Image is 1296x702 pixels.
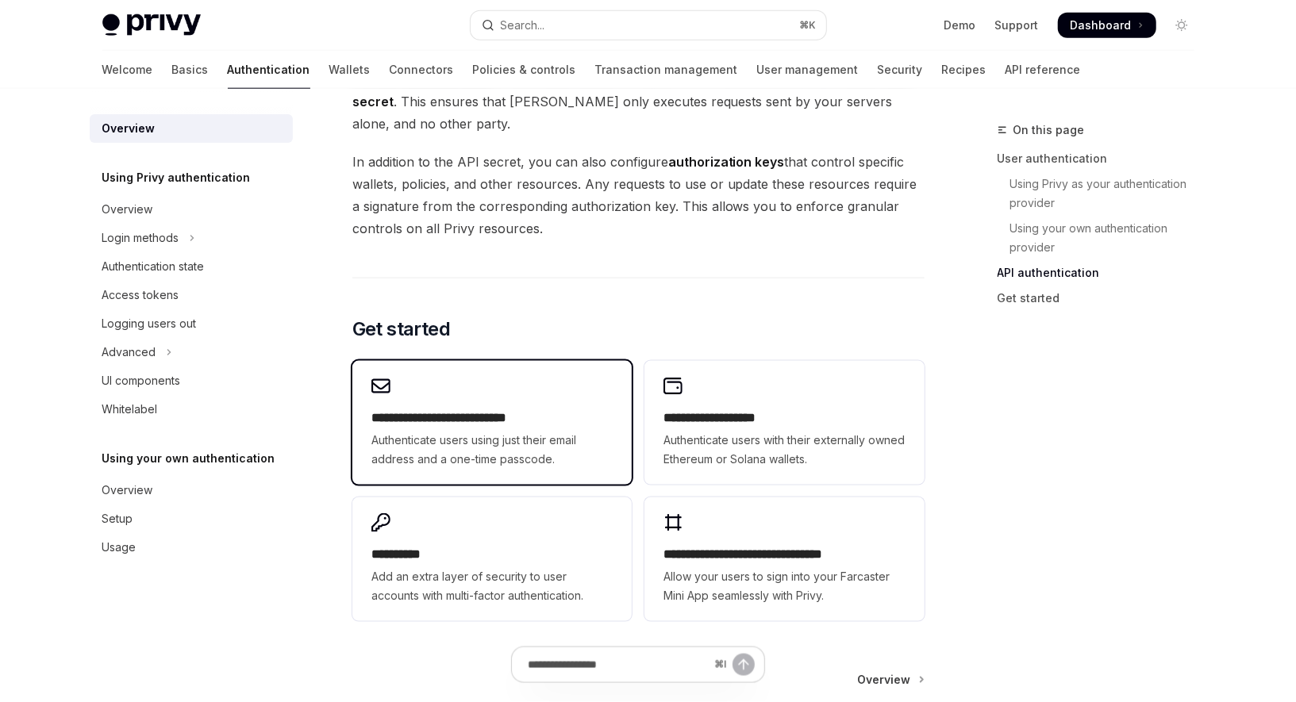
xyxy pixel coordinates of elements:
a: Authentication [228,51,310,89]
span: Authenticate users using just their email address and a one-time passcode. [371,431,613,469]
div: Usage [102,538,137,557]
a: Logging users out [90,309,293,338]
a: Whitelabel [90,395,293,424]
h5: Using Privy authentication [102,168,251,187]
div: Overview [102,119,156,138]
a: Demo [944,17,976,33]
a: Overview [90,114,293,143]
span: Allow your users to sign into your Farcaster Mini App seamlessly with Privy. [663,567,905,605]
button: Toggle Login methods section [90,224,293,252]
a: Usage [90,533,293,562]
span: In addition to the API secret, you can also configure that control specific wallets, policies, an... [352,151,925,240]
a: Policies & controls [473,51,576,89]
img: light logo [102,14,201,36]
button: Toggle Advanced section [90,338,293,366]
a: User authentication [998,146,1207,171]
span: Add an extra layer of security to user accounts with multi-factor authentication. [371,567,613,605]
span: ⌘ K [800,19,817,32]
div: Overview [102,200,153,219]
span: Authenticate users with their externally owned Ethereum or Solana wallets. [663,431,905,469]
a: Basics [172,51,209,89]
a: Support [995,17,1039,33]
a: **** **** **** ****Authenticate users with their externally owned Ethereum or Solana wallets. [644,361,924,485]
button: Toggle dark mode [1169,13,1194,38]
span: On this page [1013,121,1085,140]
a: Overview [90,476,293,504]
strong: authorization keys [668,154,785,170]
div: Whitelabel [102,400,158,419]
a: API reference [1006,51,1081,89]
a: UI components [90,366,293,395]
input: Ask a question... [528,647,708,682]
a: Using your own authentication provider [998,216,1207,260]
button: Send message [733,654,755,676]
a: Overview [90,195,293,224]
a: Security [878,51,923,89]
button: Open search [471,11,826,40]
div: Setup [102,509,133,528]
a: Get started [998,286,1207,311]
a: Connectors [390,51,454,89]
a: Wallets [329,51,371,89]
div: Search... [501,16,545,35]
div: Authentication state [102,257,205,276]
a: Recipes [942,51,986,89]
h5: Using your own authentication [102,449,275,468]
a: Transaction management [595,51,738,89]
a: Welcome [102,51,153,89]
a: Authentication state [90,252,293,281]
div: Logging users out [102,314,197,333]
div: Access tokens [102,286,179,305]
a: Dashboard [1058,13,1156,38]
span: Dashboard [1071,17,1132,33]
div: Overview [102,481,153,500]
a: User management [757,51,859,89]
a: **** *****Add an extra layer of security to user accounts with multi-factor authentication. [352,497,632,621]
a: Setup [90,504,293,533]
div: UI components [102,371,181,390]
div: Advanced [102,343,156,362]
span: With , Privy authenticates a request from your server directly using an . This ensures that [PERS... [352,68,925,135]
div: Login methods [102,228,179,247]
span: Get started [352,316,450,342]
a: Using Privy as your authentication provider [998,171,1207,216]
a: Access tokens [90,281,293,309]
a: API authentication [998,260,1207,286]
